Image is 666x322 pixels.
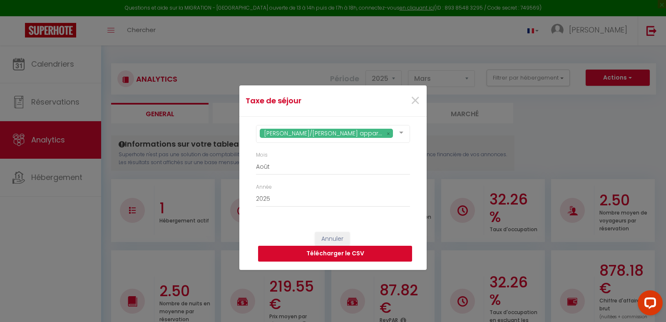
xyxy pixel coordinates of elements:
span: Tous [261,151,276,160]
span: [PERSON_NAME]/[PERSON_NAME] appartement avec terrasse à [GEOGRAPHIC_DATA] [261,176,550,185]
h4: Taxe de séjour [246,95,358,107]
span: × [410,88,420,113]
button: Télécharger le CSV [258,246,412,262]
span: [PERSON_NAME]/[PERSON_NAME] appartement avec terrasse à [GEOGRAPHIC_DATA] [264,129,512,137]
iframe: LiveChat chat widget [631,287,666,322]
button: Close [410,92,420,110]
button: Annuler [315,232,350,246]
